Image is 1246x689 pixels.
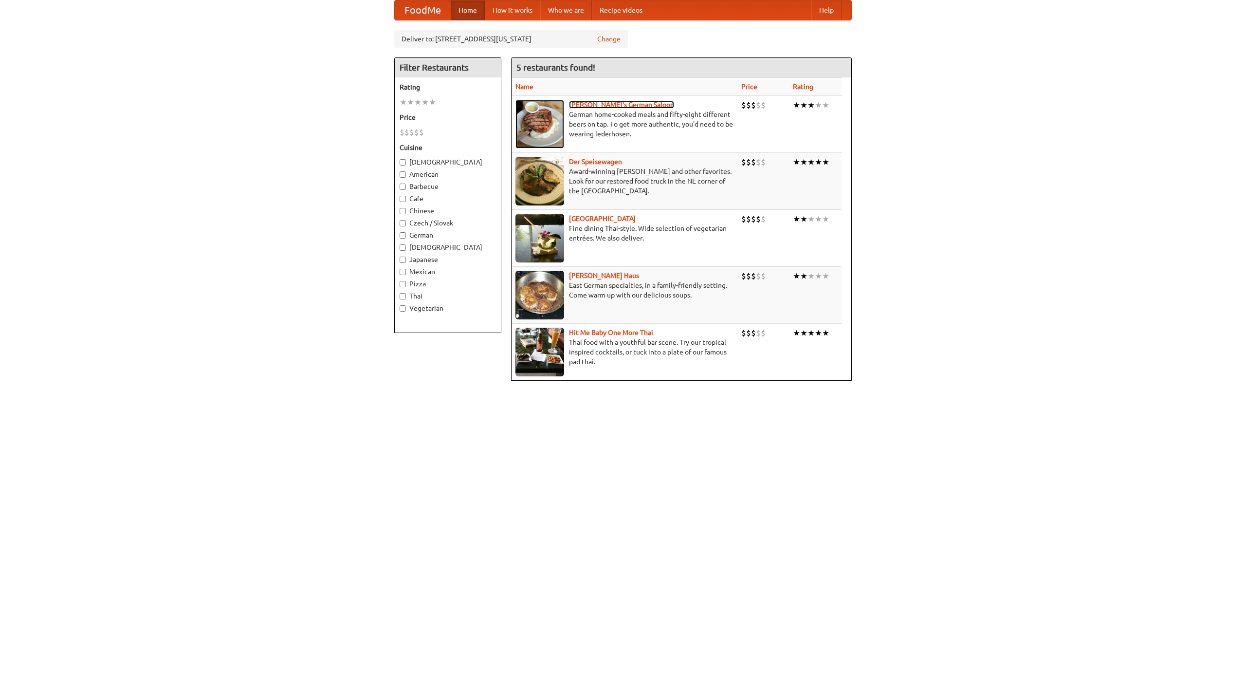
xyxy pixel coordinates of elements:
input: Cafe [400,196,406,202]
a: Der Speisewagen [569,158,622,166]
input: Chinese [400,208,406,214]
li: $ [761,271,766,281]
li: ★ [822,100,829,111]
h5: Cuisine [400,143,496,152]
li: ★ [800,214,807,224]
a: How it works [485,0,540,20]
li: ★ [793,100,800,111]
label: Cafe [400,194,496,204]
li: $ [400,127,404,138]
p: Fine dining Thai-style. Wide selection of vegetarian entrées. We also deliver. [515,223,733,243]
li: ★ [421,97,429,108]
li: $ [751,271,756,281]
li: $ [761,328,766,338]
input: Japanese [400,257,406,263]
b: Hit Me Baby One More Thai [569,329,653,336]
li: ★ [815,157,822,168]
a: Home [451,0,485,20]
p: East German specialties, in a family-friendly setting. Come warm up with our delicious soups. [515,280,733,300]
input: [DEMOGRAPHIC_DATA] [400,159,406,166]
label: Vegetarian [400,303,496,313]
p: German home-cooked meals and fifty-eight different beers on tap. To get more authentic, you'd nee... [515,110,733,139]
li: ★ [807,214,815,224]
a: [GEOGRAPHIC_DATA] [569,215,636,223]
li: ★ [407,97,414,108]
li: ★ [807,271,815,281]
li: $ [741,214,746,224]
li: $ [746,100,751,111]
a: Rating [793,83,813,91]
img: satay.jpg [515,214,564,262]
label: Japanese [400,255,496,264]
label: Chinese [400,206,496,216]
li: ★ [800,328,807,338]
img: speisewagen.jpg [515,157,564,205]
a: Name [515,83,533,91]
a: Price [741,83,757,91]
p: Award-winning [PERSON_NAME] and other favorites. Look for our restored food truck in the NE corne... [515,167,733,196]
input: Czech / Slovak [400,220,406,226]
a: [PERSON_NAME] Haus [569,272,639,279]
li: ★ [793,157,800,168]
label: Thai [400,291,496,301]
li: ★ [815,100,822,111]
li: $ [751,328,756,338]
label: [DEMOGRAPHIC_DATA] [400,242,496,252]
li: $ [751,214,756,224]
li: $ [741,100,746,111]
div: Deliver to: [STREET_ADDRESS][US_STATE] [394,30,628,48]
li: ★ [822,157,829,168]
li: ★ [807,328,815,338]
a: FoodMe [395,0,451,20]
li: ★ [414,97,421,108]
li: ★ [793,271,800,281]
li: $ [761,157,766,168]
li: ★ [800,271,807,281]
li: $ [751,157,756,168]
a: [PERSON_NAME]'s German Saloon [569,101,674,109]
li: ★ [429,97,436,108]
label: [DEMOGRAPHIC_DATA] [400,157,496,167]
li: $ [756,214,761,224]
li: ★ [800,157,807,168]
li: $ [419,127,424,138]
li: $ [414,127,419,138]
li: ★ [815,328,822,338]
li: ★ [807,157,815,168]
input: Thai [400,293,406,299]
input: [DEMOGRAPHIC_DATA] [400,244,406,251]
li: ★ [800,100,807,111]
li: $ [761,100,766,111]
li: $ [741,328,746,338]
a: Change [597,34,621,44]
li: $ [756,328,761,338]
li: $ [746,157,751,168]
li: ★ [807,100,815,111]
li: $ [741,271,746,281]
li: ★ [822,214,829,224]
a: Help [811,0,842,20]
li: $ [756,157,761,168]
input: American [400,171,406,178]
li: $ [746,328,751,338]
h5: Price [400,112,496,122]
img: kohlhaus.jpg [515,271,564,319]
h5: Rating [400,82,496,92]
li: $ [409,127,414,138]
label: Mexican [400,267,496,277]
li: $ [756,271,761,281]
li: $ [404,127,409,138]
li: ★ [400,97,407,108]
h4: Filter Restaurants [395,58,501,77]
li: $ [751,100,756,111]
p: Thai food with a youthful bar scene. Try our tropical inspired cocktails, or tuck into a plate of... [515,337,733,367]
input: Barbecue [400,184,406,190]
img: esthers.jpg [515,100,564,149]
li: ★ [793,328,800,338]
ng-pluralize: 5 restaurants found! [516,63,595,72]
label: Czech / Slovak [400,218,496,228]
img: babythai.jpg [515,328,564,376]
li: ★ [815,214,822,224]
